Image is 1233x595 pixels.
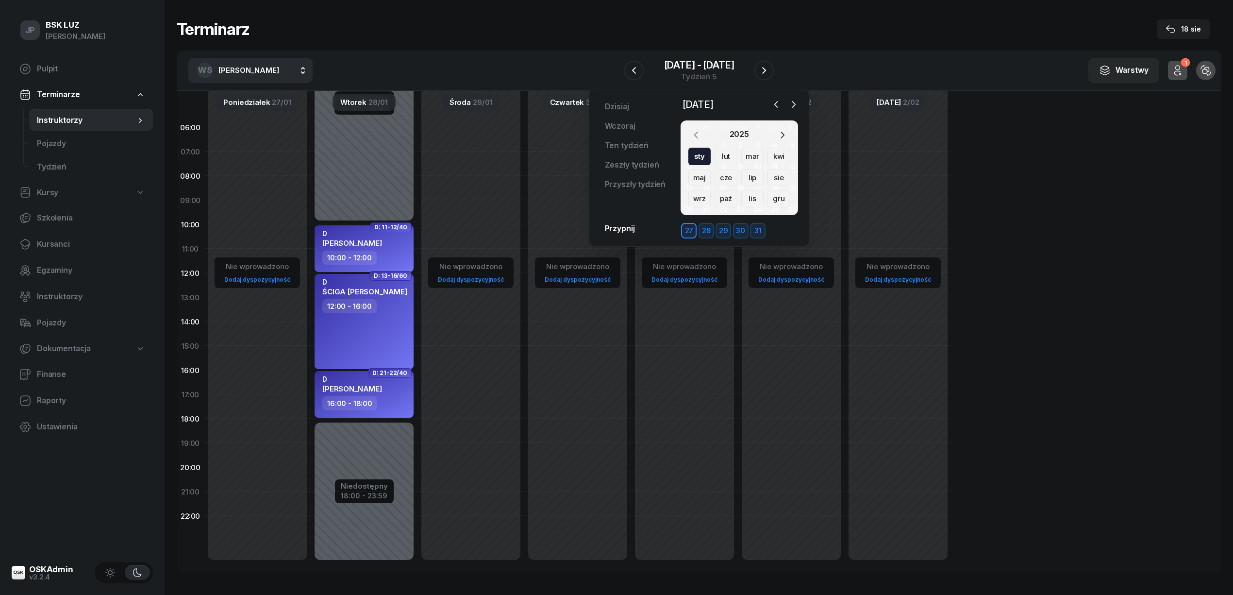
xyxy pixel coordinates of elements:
span: Raporty [37,394,145,407]
a: Instruktorzy [12,285,153,308]
span: JP [25,26,35,34]
span: ŚCIGA [PERSON_NAME] [322,287,407,296]
img: logo-xs@2x.png [12,566,25,579]
div: 18:00 [177,407,204,431]
button: Niedostępny18:00 - 23:59 [341,480,388,502]
a: Dodaj dyspozycyjność [861,274,935,285]
a: Finanse [12,363,153,386]
span: Czwartek [550,99,584,106]
a: Dodaj dyspozycyjność [648,274,721,285]
span: - [697,60,701,70]
div: [PERSON_NAME] [46,30,105,43]
div: 2025 [730,128,749,142]
div: 11:00 [177,237,204,261]
button: Nie wprowadzonoDodaj dyspozycyjność [220,258,294,287]
a: Dodaj dyspozycyjność [220,274,294,285]
div: 18:00 - 23:59 [341,490,388,500]
div: mar [741,148,764,165]
span: Szkolenia [37,212,145,224]
div: 10:00 - 12:00 [322,251,377,265]
div: 16:00 [177,358,204,382]
span: Ustawienia [37,421,145,433]
span: Instruktorzy [37,114,135,127]
div: 18 sie [1166,23,1201,35]
button: 18 sie [1157,19,1210,39]
div: Niedostępny [341,482,388,490]
a: Pojazdy [12,311,153,335]
div: wrz [688,190,711,207]
span: Dokumentacja [37,342,91,355]
span: Egzaminy [37,264,145,277]
span: Wtorek [340,99,367,106]
a: Pulpit [12,57,153,81]
h1: Terminarz [177,20,250,38]
span: Kursy [37,187,58,199]
span: Instruktorzy [37,290,145,303]
div: 13:00 [177,285,204,309]
a: Dodaj dyspozycyjność [541,274,615,285]
div: lut [715,148,737,165]
span: [PERSON_NAME] [218,66,279,75]
div: 22:00 [177,504,204,528]
a: Szkolenia [12,206,153,230]
div: 1 [1181,58,1190,67]
span: D: 21-22/40 [372,372,407,374]
div: BSK LUZ [46,21,105,29]
button: Nie wprowadzonoDodaj dyspozycyjność [754,258,828,287]
div: 27 [681,223,697,238]
a: Raporty [12,389,153,412]
button: 1 [1168,61,1187,80]
div: [DATE] [DATE] [664,60,734,70]
a: Dokumentacja [12,338,153,360]
a: Dodaj dyspozycyjność [434,274,508,285]
div: lis [741,190,764,207]
div: 21:00 [177,479,204,504]
button: WS[PERSON_NAME] [188,58,313,83]
button: Nie wprowadzonoDodaj dyspozycyjność [434,258,508,287]
span: [PERSON_NAME] [322,384,382,393]
a: Terminarze [12,84,153,106]
span: Poniedziałek [223,99,270,106]
a: Tydzień [29,155,153,179]
a: Instruktorzy [29,109,153,132]
span: 29/01 [473,99,492,106]
a: Dodaj dyspozycyjność [754,274,828,285]
button: Nie wprowadzonoDodaj dyspozycyjność [648,258,721,287]
div: 07:00 [177,139,204,164]
div: sie [767,169,790,187]
div: 20:00 [177,455,204,479]
div: 15:00 [177,334,204,358]
div: 06:00 [177,115,204,139]
div: gru [767,190,790,207]
div: kwi [767,148,790,165]
div: D [322,375,382,383]
span: Środa [450,99,471,106]
div: Nie wprowadzono [861,260,935,273]
div: Nie wprowadzono [541,260,615,273]
span: Tydzień [37,161,145,173]
div: lip [741,169,764,187]
span: 28/01 [368,99,388,106]
button: Nie wprowadzonoDodaj dyspozycyjność [541,258,615,287]
span: WS [198,66,212,74]
div: Nie wprowadzono [220,260,294,273]
div: Nie wprowadzono [648,260,721,273]
div: cze [715,169,737,187]
a: Ten tydzień [597,136,656,155]
a: Pojazdy [29,132,153,155]
div: 12:00 [177,261,204,285]
span: Terminarze [37,88,80,101]
span: [PERSON_NAME] [322,238,382,248]
a: Kursy [12,182,153,204]
div: maj [688,169,711,187]
span: Pojazdy [37,137,145,150]
div: D [322,229,382,238]
div: 30 [733,223,749,238]
span: Pulpit [37,63,145,75]
span: 30/01 [586,99,605,106]
button: Nie wprowadzonoDodaj dyspozycyjność [861,258,935,287]
div: 31 [750,223,766,238]
span: 2/02 [903,99,919,106]
div: Warstwy [1099,64,1149,77]
span: D: 13-16/60 [374,275,407,277]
